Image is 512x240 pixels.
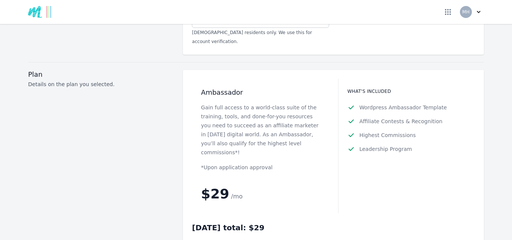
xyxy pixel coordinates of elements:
span: Wordpress Ambassador Template [359,104,447,112]
p: Details on the plan you selected. [28,80,174,88]
h2: Ambassador [201,88,320,97]
span: Affiliate Contests & Recognition [359,118,443,125]
span: *Upon application approval [201,164,272,170]
span: $29 [201,186,229,201]
span: Highest Commissions [359,131,416,139]
span: /mo [231,193,243,200]
span: [DATE] total: $29 [192,223,264,232]
span: Leadership Program [359,145,412,153]
h3: Plan [28,70,174,79]
span: Gain full access to a world-class suite of the training, tools, and done-for-you resources you ne... [201,104,319,155]
span: [DEMOGRAPHIC_DATA] residents only. We use this for account verification. [192,30,312,44]
h3: What's included [347,88,466,95]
